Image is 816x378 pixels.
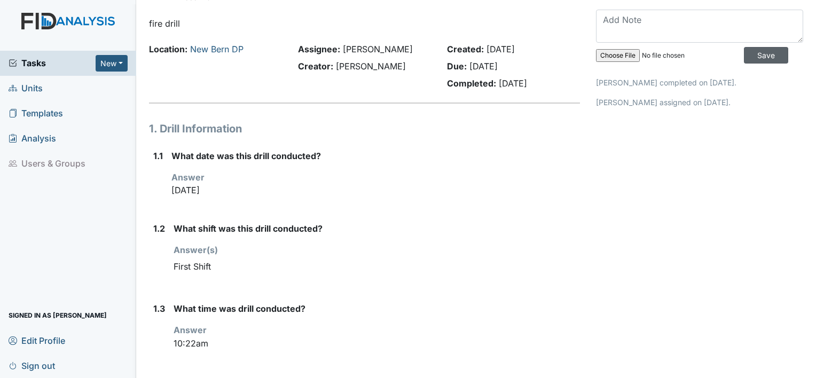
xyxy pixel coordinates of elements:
strong: Answer(s) [174,245,218,255]
span: Units [9,80,43,97]
strong: Answer [174,325,207,335]
span: [PERSON_NAME] [343,44,413,54]
span: Edit Profile [9,332,65,349]
label: What time was drill conducted? [174,302,305,315]
span: Sign out [9,357,55,374]
label: 1.1 [153,149,163,162]
label: What shift was this drill conducted? [174,222,323,235]
h1: 1. Drill Information [149,121,580,137]
button: New [96,55,128,72]
span: [DATE] [487,44,515,54]
strong: Completed: [447,78,496,89]
a: Tasks [9,57,96,69]
span: Signed in as [PERSON_NAME] [9,307,107,324]
div: First Shift [174,256,580,277]
strong: Answer [171,172,205,183]
p: [PERSON_NAME] assigned on [DATE]. [596,97,803,108]
input: Save [744,47,788,64]
strong: Created: [447,44,484,54]
span: Templates [9,105,63,122]
strong: Location: [149,44,187,54]
span: Analysis [9,130,56,147]
strong: Due: [447,61,467,72]
label: 1.2 [153,222,165,235]
span: [DATE] [499,78,527,89]
p: [PERSON_NAME] completed on [DATE]. [596,77,803,88]
label: 1.3 [153,302,165,315]
strong: Creator: [298,61,333,72]
strong: Assignee: [298,44,340,54]
p: [DATE] [171,184,580,196]
label: What date was this drill conducted? [171,149,321,162]
span: [PERSON_NAME] [336,61,406,72]
span: [DATE] [469,61,498,72]
p: fire drill [149,17,580,30]
a: New Bern DP [190,44,244,54]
